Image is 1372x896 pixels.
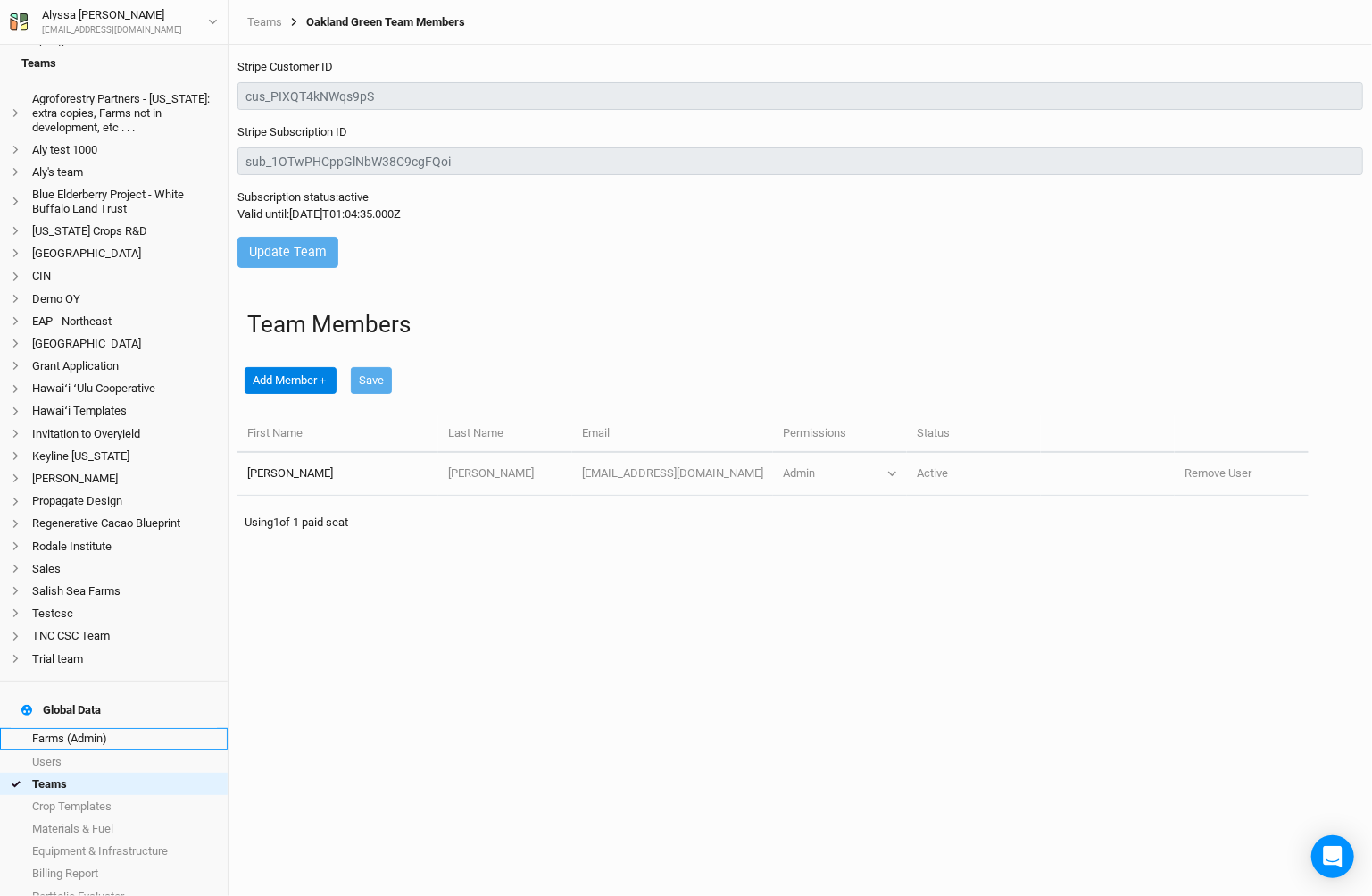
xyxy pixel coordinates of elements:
[237,82,1363,110] input: cus_PIXQT4kNWqs9pS
[247,15,282,29] a: Teams
[783,465,815,481] div: Admin
[351,367,392,394] button: Save
[773,415,907,454] th: Permissions
[237,237,338,268] button: Update Team
[237,124,347,140] label: Stripe Subscription ID
[438,453,572,495] td: [PERSON_NAME]
[1185,465,1251,481] button: Remove User
[245,515,348,529] span: Using 1 of 1 paid seat
[237,189,1363,205] div: Subscription status: active
[245,367,337,394] button: Add Member＋
[237,59,333,75] label: Stripe Customer ID
[237,206,1363,222] div: Valid until: [DATE]T01:04:35.000Z
[572,415,773,454] th: Email
[42,6,182,24] div: Alyssa [PERSON_NAME]
[11,45,217,80] h4: Teams
[237,453,438,495] td: [PERSON_NAME]
[237,147,1363,175] input: sub_1OTwPHCppGlNbW38C9cgFQoi
[247,311,1353,339] h1: Team Members
[237,415,438,454] th: First Name
[21,703,101,717] div: Global Data
[907,453,1041,495] td: Active
[572,453,773,495] td: [EMAIL_ADDRESS][DOMAIN_NAME]
[438,415,572,454] th: Last Name
[907,415,1041,454] th: Status
[282,15,465,29] div: Oakland Green Team Members
[9,5,219,38] button: Alyssa [PERSON_NAME][EMAIL_ADDRESS][DOMAIN_NAME]
[783,465,897,481] button: Admin
[1311,835,1354,878] div: Open Intercom Messenger
[42,24,182,38] div: [EMAIL_ADDRESS][DOMAIN_NAME]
